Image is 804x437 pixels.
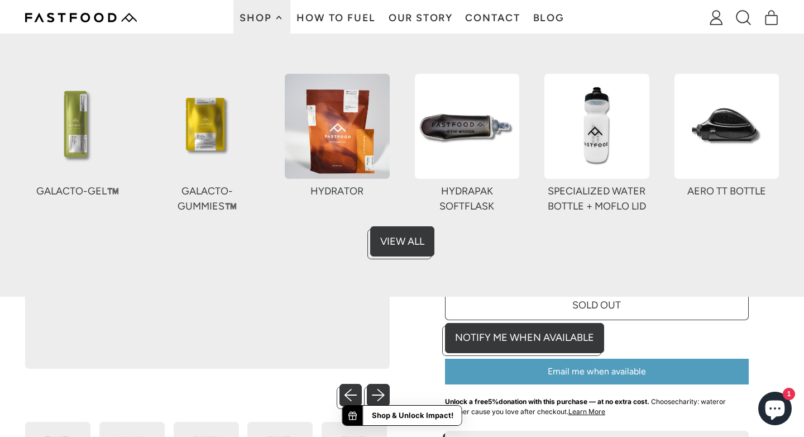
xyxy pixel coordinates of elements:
span: Shop [240,13,274,23]
img: Fastfood [25,13,137,22]
inbox-online-store-chat: Shopify online store chat [755,392,795,428]
button: Email me when available [445,359,749,384]
button: Sold Out [445,290,749,320]
span: Sold Out [572,299,621,311]
a: Notify Me When Available [445,323,604,353]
